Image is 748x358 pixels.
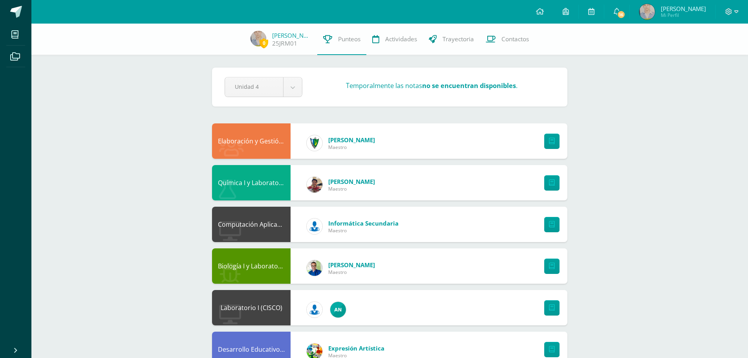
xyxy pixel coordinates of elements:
span: Maestro [328,144,375,151]
span: Contactos [501,35,529,43]
img: 6ed6846fa57649245178fca9fc9a58dd.png [307,218,322,234]
span: Punteos [338,35,360,43]
img: 1d4a315518ae38ed51674a83a05ab918.png [639,4,655,20]
img: cb93aa548b99414539690fcffb7d5efd.png [307,177,322,193]
div: Laboratorio I (CISCO) [212,290,291,325]
span: Maestro [328,227,399,234]
span: [PERSON_NAME] [328,261,375,269]
span: Maestro [328,269,375,275]
a: [PERSON_NAME] [272,31,311,39]
h3: Temporalmente las notas . [346,81,518,90]
span: Trayectoria [443,35,474,43]
img: 692ded2a22070436d299c26f70cfa591.png [307,260,322,276]
span: 16 [617,10,625,19]
a: 25JRM01 [272,39,297,48]
span: Mi Perfil [661,12,706,18]
a: Trayectoria [423,24,480,55]
div: Química I y Laboratorio [212,165,291,200]
div: Biología I y Laboratorio [212,248,291,284]
img: 9f174a157161b4ddbe12118a61fed988.png [307,135,322,151]
span: Expresión Artística [328,344,384,352]
span: Informática Secundaria [328,219,399,227]
img: 1d4a315518ae38ed51674a83a05ab918.png [251,31,266,46]
span: Maestro [328,185,375,192]
a: Punteos [317,24,366,55]
img: 6ed6846fa57649245178fca9fc9a58dd.png [307,302,322,318]
span: Actividades [385,35,417,43]
a: Contactos [480,24,535,55]
a: Actividades [366,24,423,55]
span: [PERSON_NAME] [328,178,375,185]
span: Unidad 4 [235,77,273,96]
div: Computación Aplicada (Informática) [212,207,291,242]
strong: no se encuentran disponibles [422,81,516,90]
span: [PERSON_NAME] [328,136,375,144]
div: Elaboración y Gestión de Proyectos [212,123,291,159]
a: Unidad 4 [225,77,302,97]
img: 05ee8f3aa2e004bc19e84eb2325bd6d4.png [330,302,346,318]
span: [PERSON_NAME] [661,5,706,13]
span: 0 [260,38,268,48]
